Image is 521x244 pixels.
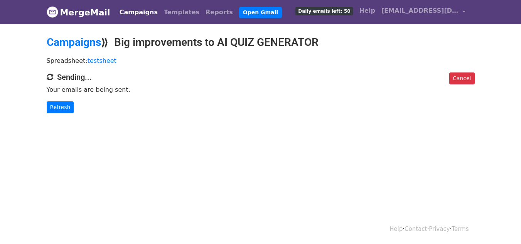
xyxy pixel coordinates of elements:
[295,7,353,15] span: Daily emails left: 50
[202,5,236,20] a: Reports
[378,3,469,21] a: [EMAIL_ADDRESS][DOMAIN_NAME]
[356,3,378,19] a: Help
[449,72,474,84] a: Cancel
[405,225,427,232] a: Contact
[452,225,469,232] a: Terms
[47,36,101,49] a: Campaigns
[292,3,356,19] a: Daily emails left: 50
[47,4,110,20] a: MergeMail
[47,72,475,82] h4: Sending...
[47,36,475,49] h2: ⟫ Big improvements to AI QUIZ GENERATOR
[239,7,282,18] a: Open Gmail
[381,6,459,15] span: [EMAIL_ADDRESS][DOMAIN_NAME]
[389,225,403,232] a: Help
[47,57,475,65] p: Spreadsheet:
[47,101,74,113] a: Refresh
[116,5,161,20] a: Campaigns
[47,6,58,18] img: MergeMail logo
[47,86,475,94] p: Your emails are being sent.
[161,5,202,20] a: Templates
[88,57,116,64] a: testsheet
[429,225,450,232] a: Privacy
